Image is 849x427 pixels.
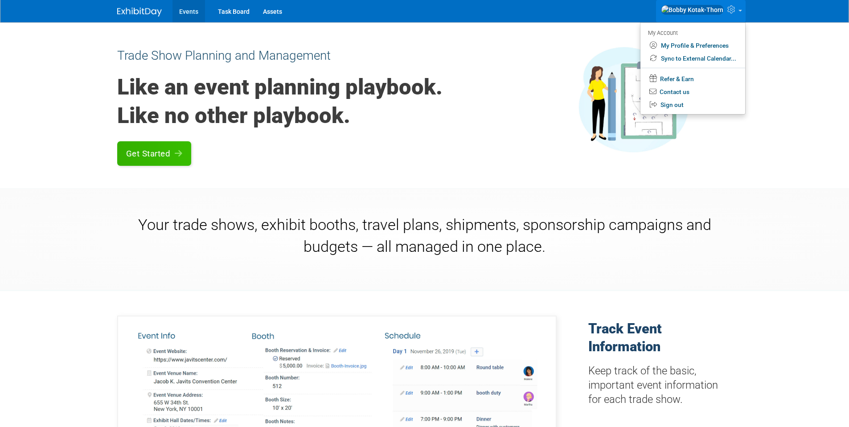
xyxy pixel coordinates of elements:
div: Like an event planning playbook. [117,69,523,102]
a: My Profile & Preferences [640,39,745,52]
a: Contact us [640,86,745,99]
img: Bobby Kotak-Thorn [661,5,724,15]
h1: Trade Show Planning and Management [117,47,523,64]
img: Trade Show Planning Playbook [578,47,690,153]
div: Keep track of the basic, important event information for each trade show. [588,360,732,415]
div: Your trade shows, exhibit booths, travel plans, shipments, sponsorship campaigns and budgets — al... [117,203,732,275]
div: My Account [648,27,736,38]
img: ExhibitDay [117,8,162,16]
a: Sync to External Calendar... [640,52,745,65]
div: Like no other playbook. [117,102,523,130]
a: Sign out [640,99,745,111]
h2: Track Event Information [588,316,732,356]
a: Refer & Earn [640,72,745,86]
a: Get Started [117,141,192,166]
